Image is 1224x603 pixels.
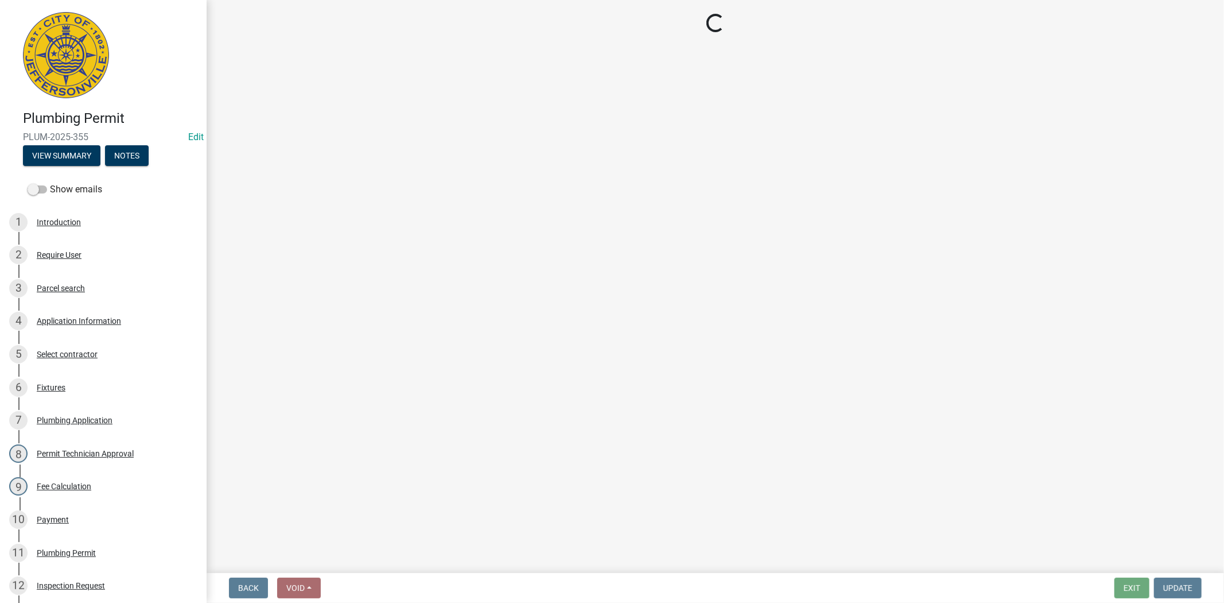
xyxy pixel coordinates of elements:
label: Show emails [28,183,102,196]
div: Application Information [37,317,121,325]
div: 11 [9,544,28,562]
wm-modal-confirm: Summary [23,152,100,161]
div: Payment [37,516,69,524]
span: Back [238,583,259,593]
wm-modal-confirm: Edit Application Number [188,132,204,142]
div: Fixtures [37,384,65,392]
div: 5 [9,345,28,364]
button: Back [229,578,268,598]
div: 1 [9,213,28,231]
div: 6 [9,378,28,397]
a: Edit [188,132,204,142]
div: Select contractor [37,350,98,358]
span: Update [1163,583,1192,593]
button: Notes [105,145,149,166]
img: City of Jeffersonville, Indiana [23,12,109,98]
div: 4 [9,312,28,330]
div: Require User [37,251,81,259]
div: 10 [9,511,28,529]
span: PLUM-2025-355 [23,132,184,142]
div: Inspection Request [37,582,105,590]
h4: Plumbing Permit [23,110,197,127]
wm-modal-confirm: Notes [105,152,149,161]
div: 12 [9,577,28,595]
button: Exit [1114,578,1149,598]
div: 3 [9,279,28,297]
button: Update [1154,578,1202,598]
button: View Summary [23,145,100,166]
div: 9 [9,477,28,496]
span: Void [286,583,305,593]
button: Void [277,578,321,598]
div: Introduction [37,218,81,226]
div: Permit Technician Approval [37,450,134,458]
div: Fee Calculation [37,482,91,490]
div: 8 [9,444,28,463]
div: Parcel search [37,284,85,292]
div: Plumbing Application [37,416,112,424]
div: 7 [9,411,28,430]
div: 2 [9,246,28,264]
div: Plumbing Permit [37,549,96,557]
